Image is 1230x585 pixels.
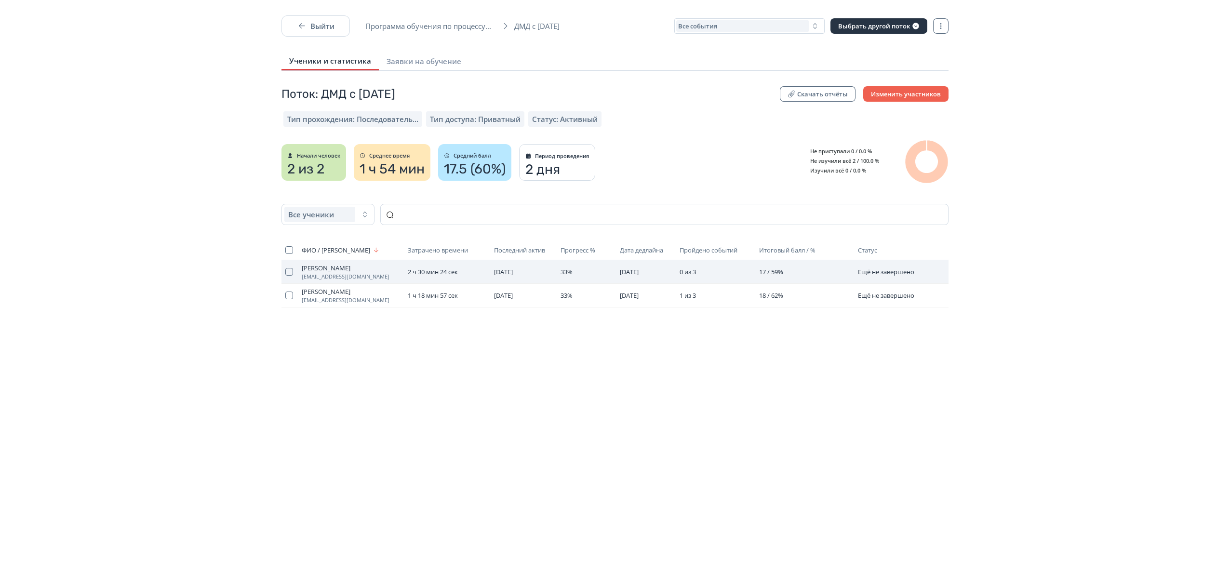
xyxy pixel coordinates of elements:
[360,161,425,177] span: 1 ч 54 мин
[532,114,598,124] span: Статус: Активный
[494,291,513,300] span: [DATE]
[302,264,400,272] span: [PERSON_NAME]
[408,267,458,276] span: 2 ч 30 мин 24 сек
[680,244,739,256] button: Пройдено событий
[620,244,665,256] button: Дата дедлайна
[803,157,880,164] span: Не изучили всё 2 / 100.0 %
[858,246,877,254] span: Статус
[408,244,470,256] button: Затрачено времени
[759,291,783,300] span: 18 / 62%
[680,246,737,254] span: Пройдено событий
[561,291,573,300] span: 33%
[620,267,639,276] span: [DATE]
[561,244,597,256] button: Прогресс %
[514,21,565,31] span: ДМД с [DATE]
[803,167,867,174] span: Изучили всё 0 / 0.0 %
[803,147,872,155] span: Не приступали 0 / 0.0 %
[561,267,573,276] span: 33%
[678,22,717,30] span: Все события
[302,264,400,279] a: [PERSON_NAME][EMAIL_ADDRESS][DOMAIN_NAME]
[680,291,696,300] span: 1 из 3
[858,291,914,300] span: Ещё не завершено
[759,267,783,276] span: 17 / 59%
[620,291,639,300] span: [DATE]
[365,21,497,31] span: Программа обучения по процессу...
[387,56,461,66] span: Заявки на обучение
[281,86,395,102] span: Поток: ДМД с [DATE]
[408,246,468,254] span: Затрачено времени
[302,274,400,279] span: [EMAIL_ADDRESS][DOMAIN_NAME]
[674,18,825,34] button: Все события
[780,86,856,102] button: Скачать отчёты
[858,267,914,276] span: Ещё не завершено
[288,210,334,219] span: Все ученики
[302,246,370,254] span: ФИО / [PERSON_NAME]
[302,297,400,303] span: [EMAIL_ADDRESS][DOMAIN_NAME]
[454,153,491,159] span: Средний балл
[287,161,324,177] span: 2 из 2
[297,153,340,159] span: Начали человек
[494,246,545,254] span: Последний актив
[281,15,350,37] button: Выйти
[287,114,418,124] span: Тип прохождения: Последовательный режим
[830,18,927,34] button: Выбрать другой поток
[620,246,663,254] span: Дата дедлайна
[525,162,560,177] span: 2 дня
[680,267,696,276] span: 0 из 3
[408,291,458,300] span: 1 ч 18 мин 57 сек
[302,288,400,295] span: [PERSON_NAME]
[494,244,547,256] button: Последний актив
[369,153,410,159] span: Среднее время
[494,267,513,276] span: [DATE]
[759,246,816,254] span: Итоговый балл / %
[863,86,949,102] button: Изменить участников
[302,244,382,256] button: ФИО / [PERSON_NAME]
[535,153,589,159] span: Период проведения
[430,114,521,124] span: Тип доступа: Приватный
[561,246,595,254] span: Прогресс %
[289,56,371,66] span: Ученики и статистика
[281,204,374,225] button: Все ученики
[444,161,506,177] span: 17.5 (60%)
[302,288,400,303] a: [PERSON_NAME][EMAIL_ADDRESS][DOMAIN_NAME]
[759,244,817,256] button: Итоговый балл / %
